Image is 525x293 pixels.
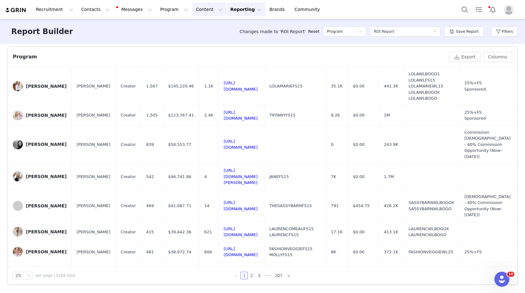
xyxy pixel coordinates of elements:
[408,200,454,212] span: SASSYBARNWLBOGOX SASSYBARNWLBOGO
[273,272,284,279] li: 207
[114,2,156,17] button: Messages
[13,171,67,181] a: [PERSON_NAME]
[77,83,110,89] span: [PERSON_NAME]
[146,83,158,89] span: 1,567
[121,83,136,89] span: Creator
[285,272,292,279] li: Next Page
[224,246,258,257] a: [URL][DOMAIN_NAME]
[13,171,23,181] img: e077a9af-6d59-480f-9f7c-60c5e0520784.jpg
[13,227,23,237] img: cd0a120d-0cf5-40b4-9dfc-576cc0439112--s.jpg
[255,272,263,279] li: 3
[27,274,30,278] i: icon: down
[331,203,339,209] span: 791
[331,174,336,180] span: 7K
[26,84,67,89] div: [PERSON_NAME]
[327,27,343,36] h5: Program
[77,2,113,17] button: Contacts
[13,110,67,120] a: [PERSON_NAME]
[353,142,364,148] span: $0.00
[291,2,327,17] a: Community
[121,142,136,148] span: Creator
[121,112,136,118] span: Creator
[13,139,67,149] a: [PERSON_NAME]
[353,83,364,89] span: $0.00
[121,203,136,209] span: Creator
[13,81,23,91] img: 7aba03c0-fec1-4577-a313-c448c5f114a3.jpg
[168,174,191,180] span: $46,741.86
[192,2,226,17] button: Content
[13,81,67,91] a: [PERSON_NAME]
[26,203,67,208] div: [PERSON_NAME]
[13,201,67,211] a: [PERSON_NAME]
[384,83,398,89] span: 441.3K
[331,112,340,118] span: 8.2K
[26,142,67,147] div: [PERSON_NAME]
[13,110,23,120] img: af312cee-8067-4a0c-9f4b-8a401444e741.jpg
[13,247,67,257] a: [PERSON_NAME]
[269,83,303,89] span: LOLAMARIEFS15
[384,249,398,255] span: 372.1K
[494,272,509,287] iframe: Intercom live chat
[504,5,514,15] img: placeholder-profile.jpg
[204,229,212,235] span: 621
[224,139,258,150] a: [URL][DOMAIN_NAME]
[240,28,306,35] span: Changes made to 'ROI Report'
[408,226,449,238] span: LAURENCWLBOGOX LAURENCWLBOGO
[359,30,362,34] i: icon: down
[26,113,67,118] div: [PERSON_NAME]
[77,229,110,235] span: [PERSON_NAME]
[241,272,247,279] a: 1
[146,249,154,255] span: 481
[464,129,512,160] span: Commission [DEMOGRAPHIC_DATA] - 40% Commission Opportunity (Now–[DATE])
[146,203,154,209] span: 469
[77,249,110,255] span: [PERSON_NAME]
[500,5,520,15] button: Profile
[26,229,67,234] div: [PERSON_NAME]
[168,249,191,255] span: $38,972.74
[464,249,482,255] span: 25%+FS
[146,174,154,180] span: 542
[384,203,398,209] span: 426.2K
[464,80,486,92] span: 25%+FS Sponsored
[269,246,312,258] span: FASHIONVEGGIEFS15 MOLLYFS15
[36,273,75,278] span: per page | 5164 total
[266,2,290,17] a: Brands
[458,2,472,17] button: Search
[263,272,273,279] span: •••
[483,52,512,62] button: Columns
[331,83,342,89] span: 35.1K
[224,226,258,237] a: [URL][DOMAIN_NAME]
[7,47,517,285] article: Program
[269,112,296,118] span: TIFFANYFS15
[204,249,212,255] span: 606
[168,203,191,209] span: $41,087.71
[168,112,194,118] span: $123,767.41
[168,229,191,235] span: $39,442.36
[433,30,437,34] i: icon: down
[384,112,390,118] span: 1M
[15,272,21,279] div: 25
[331,229,342,235] span: 17.1K
[224,81,258,92] a: [URL][DOMAIN_NAME]
[13,227,67,237] a: [PERSON_NAME]
[353,229,364,235] span: $0.00
[331,142,333,148] span: 0
[507,272,514,277] span: 10
[263,272,273,279] li: Next 3 Pages
[287,274,290,278] i: icon: right
[233,272,240,279] li: Previous Page
[13,247,23,257] img: a3dcf3a8-c835-402f-8242-712150e5b98b.jpg
[353,203,370,209] span: $454.75
[384,142,398,148] span: 243.9K
[235,274,238,278] i: icon: left
[444,27,484,37] button: Save Report
[77,112,110,118] span: [PERSON_NAME]
[486,2,500,17] button: Notifications
[204,112,213,118] span: 2.4K
[77,142,110,148] span: [PERSON_NAME]
[204,83,213,89] span: 1.1K
[384,229,398,235] span: 413.1K
[146,112,158,118] span: 1,505
[464,194,512,218] span: [DEMOGRAPHIC_DATA] - 40% Commission Opportunity (Now–[DATE])
[269,174,289,180] span: JANEFS15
